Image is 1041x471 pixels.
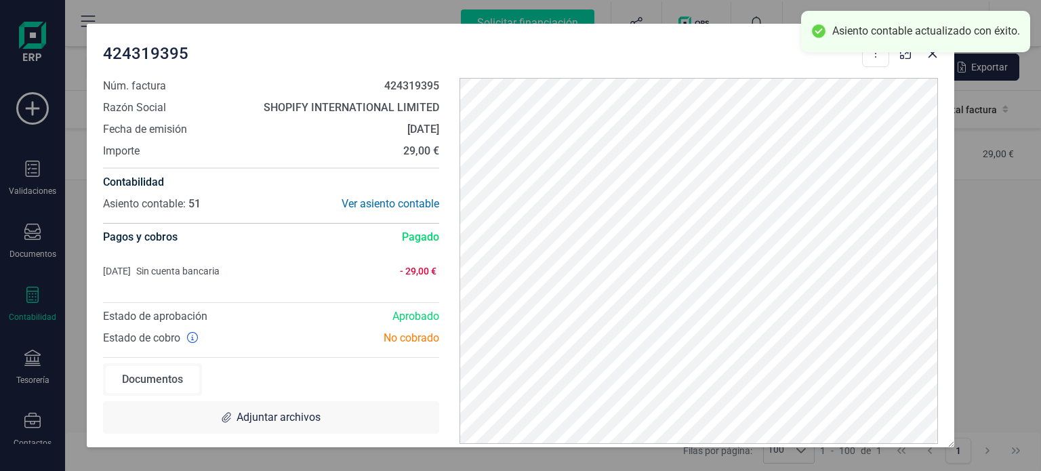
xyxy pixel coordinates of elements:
span: Importe [103,143,140,159]
div: Documentos [106,366,199,393]
span: Estado de aprobación [103,310,207,323]
span: Pagado [402,229,439,245]
strong: 29,00 € [403,144,439,157]
strong: SHOPIFY INTERNATIONAL LIMITED [264,101,439,114]
span: 51 [188,197,201,210]
span: 424319395 [103,43,188,64]
div: No cobrado [271,330,449,346]
span: - 29,00 € [369,264,436,278]
strong: [DATE] [407,123,439,136]
div: Asiento contable actualizado con éxito. [832,24,1020,39]
span: Sin cuenta bancaria [136,264,220,278]
button: Close [922,43,943,64]
div: Aprobado [271,308,449,325]
div: Adjuntar archivos [103,401,439,434]
span: Razón Social [103,100,166,116]
span: Núm. factura [103,78,166,94]
h4: Contabilidad [103,174,439,190]
div: Ver asiento contable [271,196,439,212]
strong: 424319395 [384,79,439,92]
span: Asiento contable: [103,197,186,210]
h4: Pagos y cobros [103,224,178,251]
span: Estado de cobro [103,330,180,346]
span: [DATE] [103,264,131,278]
span: Fecha de emisión [103,121,187,138]
span: Adjuntar archivos [237,409,321,426]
